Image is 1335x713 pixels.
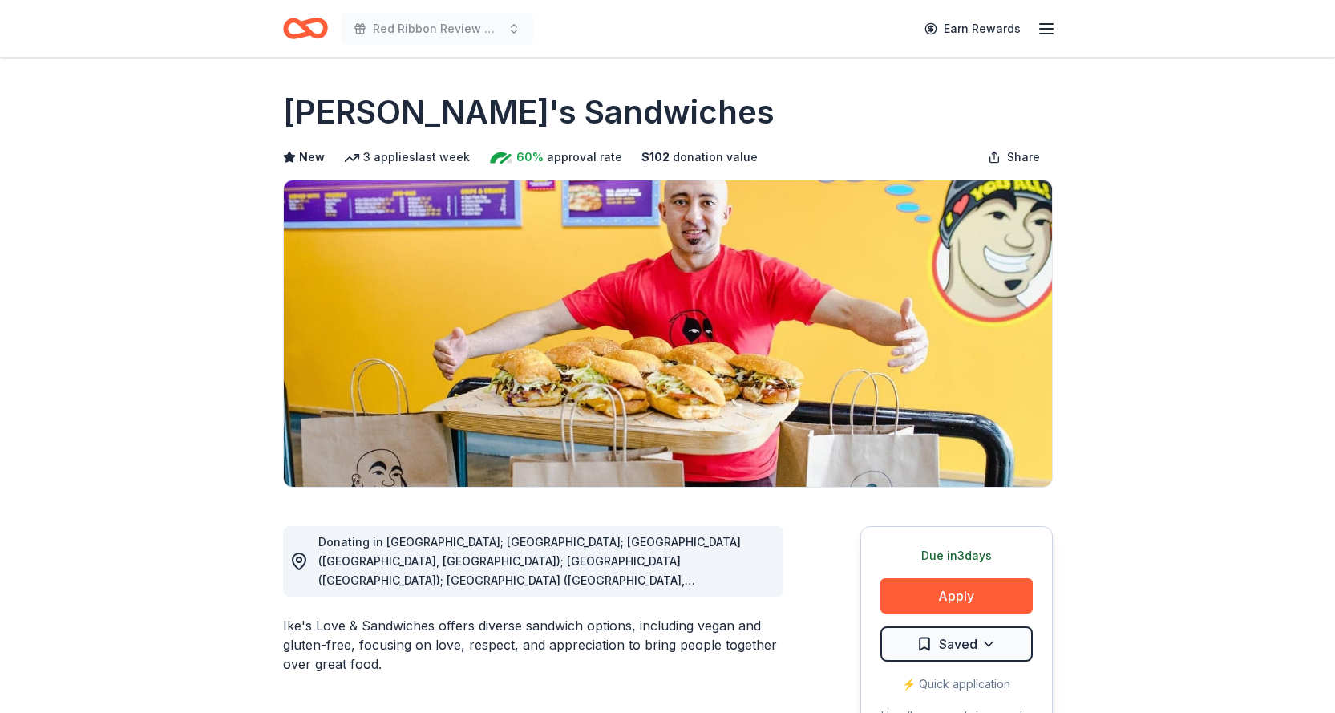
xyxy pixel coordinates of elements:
span: Share [1007,148,1040,167]
span: donation value [673,148,758,167]
button: Share [975,141,1053,173]
div: 3 applies last week [344,148,470,167]
div: Ike's Love & Sandwiches offers diverse sandwich options, including vegan and gluten-free, focusin... [283,616,783,674]
div: ⚡️ Quick application [880,675,1033,694]
span: approval rate [547,148,622,167]
span: New [299,148,325,167]
a: Earn Rewards [915,14,1030,43]
span: 60% [516,148,544,167]
h1: [PERSON_NAME]'s Sandwiches [283,90,775,135]
span: $ 102 [641,148,670,167]
span: Saved [939,634,977,654]
a: Home [283,10,328,47]
span: Donating in [GEOGRAPHIC_DATA]; [GEOGRAPHIC_DATA]; [GEOGRAPHIC_DATA] ([GEOGRAPHIC_DATA], [GEOGRAPH... [318,535,741,683]
div: Due in 3 days [880,546,1033,565]
button: Red Ribbon Review Drag Brunch [341,13,533,45]
button: Apply [880,578,1033,614]
span: Red Ribbon Review Drag Brunch [373,19,501,38]
img: Image for Ike's Sandwiches [284,180,1052,487]
button: Saved [880,626,1033,662]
